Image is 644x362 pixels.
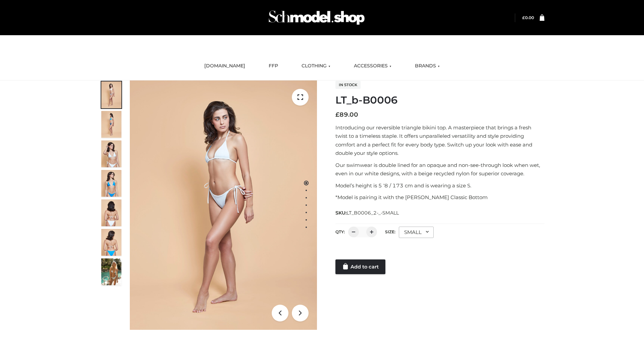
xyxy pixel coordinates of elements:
[101,258,121,285] img: Arieltop_CloudNine_AzureSky2.jpg
[399,227,434,238] div: SMALL
[335,181,544,190] p: Model’s height is 5 ‘8 / 173 cm and is wearing a size S.
[101,140,121,167] img: ArielClassicBikiniTop_CloudNine_AzureSky_OW114ECO_3-scaled.jpg
[335,193,544,202] p: *Model is pairing it with the [PERSON_NAME] Classic Bottom
[335,123,544,158] p: Introducing our reversible triangle bikini top. A masterpiece that brings a fresh twist to a time...
[101,229,121,256] img: ArielClassicBikiniTop_CloudNine_AzureSky_OW114ECO_8-scaled.jpg
[349,59,396,73] a: ACCESSORIES
[297,59,335,73] a: CLOTHING
[335,111,339,118] span: £
[335,259,385,274] a: Add to cart
[335,94,544,106] h1: LT_b-B0006
[522,15,525,20] span: £
[335,209,399,217] span: SKU:
[335,111,358,118] bdi: 89.00
[522,15,534,20] a: £0.00
[101,81,121,108] img: ArielClassicBikiniTop_CloudNine_AzureSky_OW114ECO_1-scaled.jpg
[101,111,121,138] img: ArielClassicBikiniTop_CloudNine_AzureSky_OW114ECO_2-scaled.jpg
[335,161,544,178] p: Our swimwear is double lined for an opaque and non-see-through look when wet, even in our white d...
[264,59,283,73] a: FFP
[266,4,367,31] img: Schmodel Admin 964
[101,199,121,226] img: ArielClassicBikiniTop_CloudNine_AzureSky_OW114ECO_7-scaled.jpg
[385,229,395,234] label: Size:
[335,81,361,89] span: In stock
[101,170,121,197] img: ArielClassicBikiniTop_CloudNine_AzureSky_OW114ECO_4-scaled.jpg
[522,15,534,20] bdi: 0.00
[130,80,317,330] img: ArielClassicBikiniTop_CloudNine_AzureSky_OW114ECO_1
[346,210,399,216] span: LT_B0006_2-_-SMALL
[335,229,345,234] label: QTY:
[199,59,250,73] a: [DOMAIN_NAME]
[410,59,445,73] a: BRANDS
